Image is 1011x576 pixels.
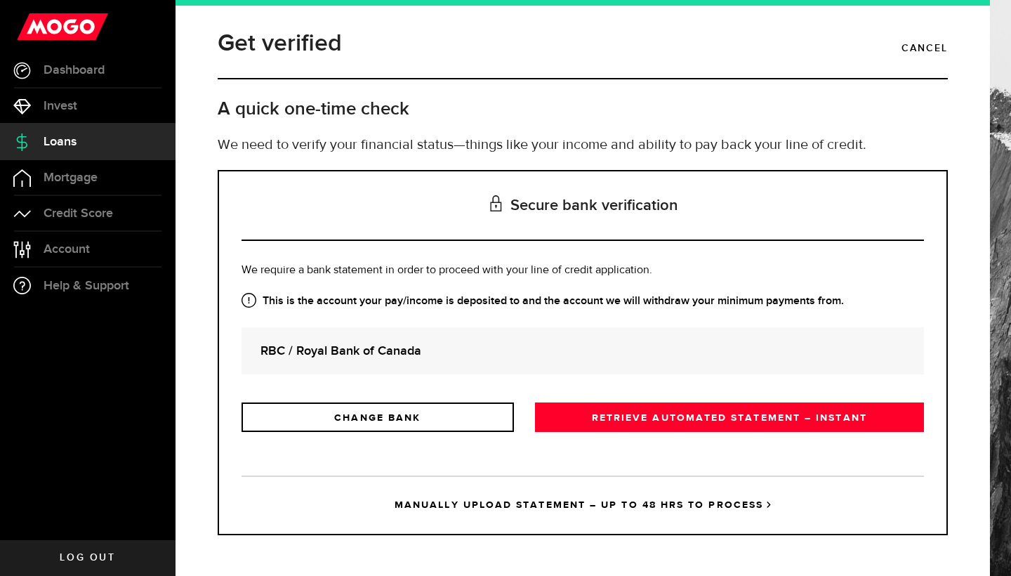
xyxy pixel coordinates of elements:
span: Account [44,243,90,256]
h3: Secure bank verification [242,171,924,241]
p: We need to verify your financial status—things like your income and ability to pay back your line... [218,135,948,156]
span: Mortgage [44,171,98,184]
iframe: LiveChat chat widget [952,517,1011,576]
span: Credit Score [44,207,113,220]
span: Loans [44,136,77,148]
span: Invest [44,100,77,112]
strong: RBC / Royal Bank of Canada [260,341,905,360]
h1: Get verified [218,25,342,62]
span: Log out [60,553,115,563]
a: Cancel [901,37,948,60]
h2: A quick one-time check [218,98,948,121]
a: RETRIEVE AUTOMATED STATEMENT – INSTANT [535,402,924,432]
span: Help & Support [44,280,129,292]
strong: This is the account your pay/income is deposited to and the account we will withdraw your minimum... [242,293,924,310]
span: Dashboard [44,64,105,77]
a: CHANGE BANK [242,402,514,432]
span: We require a bank statement in order to proceed with your line of credit application. [242,265,652,276]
